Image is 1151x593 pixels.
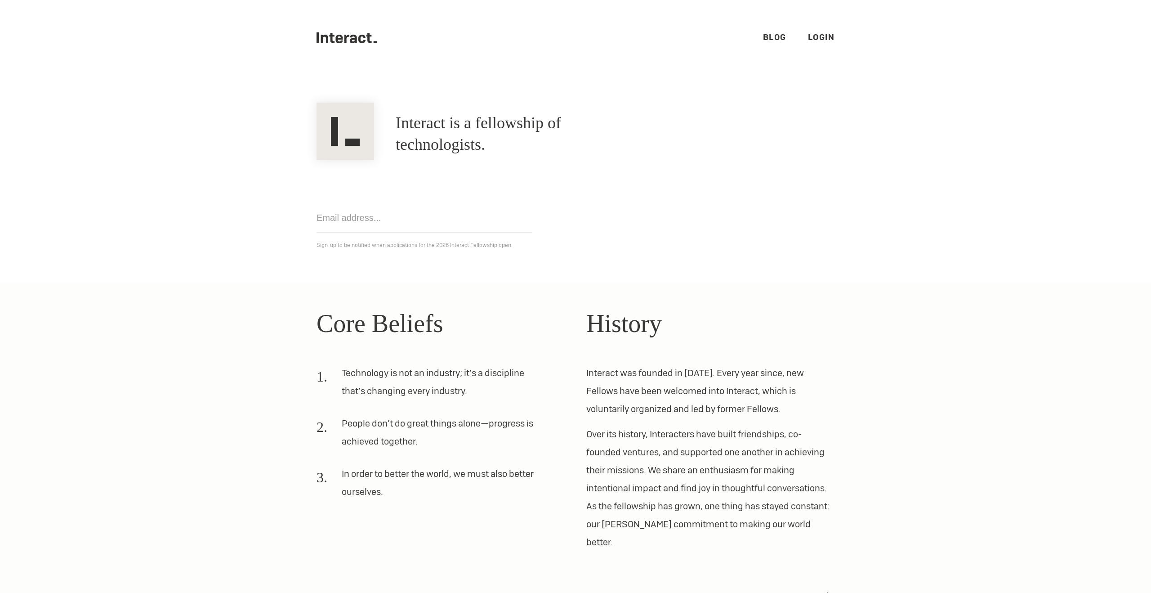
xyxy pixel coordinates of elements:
[317,103,374,160] img: Interact Logo
[317,465,543,508] li: In order to better the world, we must also better ourselves.
[317,240,834,251] p: Sign-up to be notified when applications for the 2026 Interact Fellowship open.
[586,425,834,551] p: Over its history, Interacters have built friendships, co-founded ventures, and supported one anot...
[586,364,834,418] p: Interact was founded in [DATE]. Every year since, new Fellows have been welcomed into Interact, w...
[317,414,543,458] li: People don’t do great things alone—progress is achieved together.
[808,32,835,42] a: Login
[763,32,786,42] a: Blog
[586,305,834,342] h2: History
[396,112,638,156] h1: Interact is a fellowship of technologists.
[317,203,532,233] input: Email address...
[317,364,543,407] li: Technology is not an industry; it’s a discipline that’s changing every industry.
[317,305,565,342] h2: Core Beliefs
